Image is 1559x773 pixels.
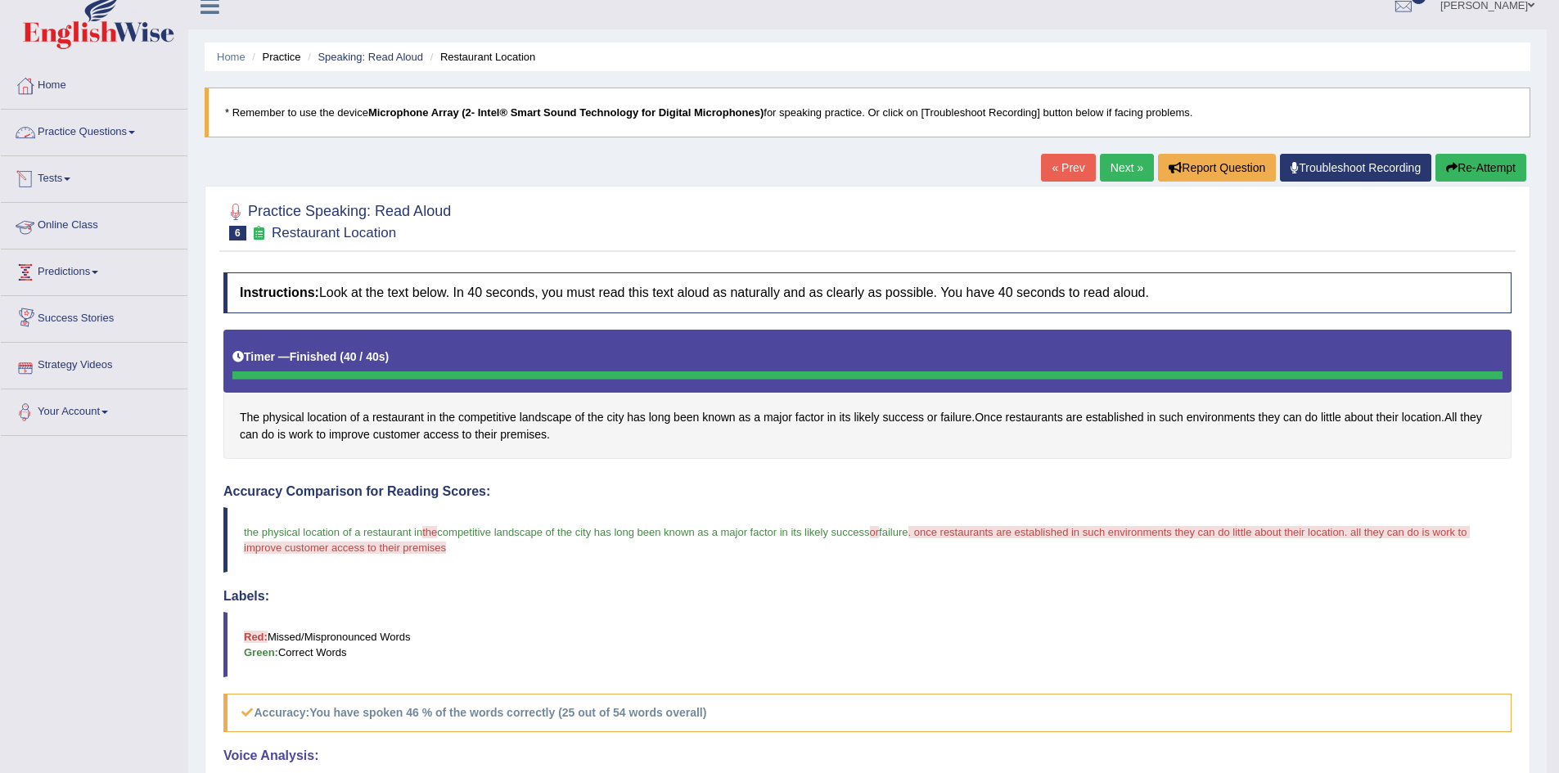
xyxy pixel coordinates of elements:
[1100,154,1154,182] a: Next »
[263,409,304,426] span: Click to see word definition
[870,526,880,538] span: or
[363,409,369,426] span: Click to see word definition
[574,409,584,426] span: Click to see word definition
[1345,409,1373,426] span: Click to see word definition
[217,51,246,63] a: Home
[372,409,424,426] span: Click to see word definition
[606,409,624,426] span: Click to see word definition
[1402,409,1441,426] span: Click to see word definition
[368,106,764,119] b: Microphone Array (2- Intel® Smart Sound Technology for Digital Microphones)
[1283,409,1302,426] span: Click to see word definition
[1187,409,1255,426] span: Click to see word definition
[350,409,360,426] span: Click to see word definition
[1460,409,1481,426] span: Click to see word definition
[927,409,937,426] span: Click to see word definition
[244,526,422,538] span: the physical location of a restaurant in
[1086,409,1144,426] span: Click to see word definition
[439,409,455,426] span: Click to see word definition
[427,409,436,426] span: Click to see word definition
[702,409,735,426] span: Click to see word definition
[975,409,1002,426] span: Click to see word definition
[1147,409,1156,426] span: Click to see word definition
[854,409,879,426] span: Click to see word definition
[1,249,187,290] a: Predictions
[423,426,459,443] span: Click to see word definition
[240,409,259,426] span: Click to see word definition
[1,389,187,430] a: Your Account
[329,426,370,443] span: Click to see word definition
[277,426,286,443] span: Click to see word definition
[223,612,1512,677] blockquote: Missed/Mispronounced Words Correct Words
[1435,154,1526,182] button: Re-Attempt
[1041,154,1095,182] a: « Prev
[1,203,187,244] a: Online Class
[426,49,536,65] li: Restaurant Location
[1,296,187,337] a: Success Stories
[223,484,1512,499] h4: Accuracy Comparison for Reading Scores:
[1158,154,1276,182] button: Report Question
[205,88,1530,137] blockquote: * Remember to use the device for speaking practice. Or click on [Troubleshoot Recording] button b...
[588,409,603,426] span: Click to see word definition
[500,426,547,443] span: Click to see word definition
[1,343,187,384] a: Strategy Videos
[879,526,908,538] span: failure
[1444,409,1458,426] span: Click to see word definition
[458,409,516,426] span: Click to see word definition
[827,409,836,426] span: Click to see word definition
[240,426,259,443] span: Click to see word definition
[1,156,187,197] a: Tests
[649,409,670,426] span: Click to see word definition
[1280,154,1431,182] a: Troubleshoot Recording
[316,426,326,443] span: Click to see word definition
[739,409,751,426] span: Click to see word definition
[223,589,1512,604] h4: Labels:
[795,409,824,426] span: Click to see word definition
[223,272,1512,313] h4: Look at the text below. In 40 seconds, you must read this text aloud as naturally and as clearly ...
[250,226,268,241] small: Exam occurring question
[1377,409,1399,426] span: Click to see word definition
[627,409,646,426] span: Click to see word definition
[373,426,421,443] span: Click to see word definition
[437,526,869,538] span: competitive landscape of the city has long been known as a major factor in its likely success
[318,51,423,63] a: Speaking: Read Aloud
[223,748,1512,763] h4: Voice Analysis:
[385,350,390,363] b: )
[223,330,1512,460] div: . . .
[1159,409,1183,426] span: Click to see word definition
[422,526,437,538] span: the
[520,409,572,426] span: Click to see word definition
[309,706,706,719] b: You have spoken 46 % of the words correctly (25 out of 54 words overall)
[882,409,924,426] span: Click to see word definition
[344,350,385,363] b: 40 / 40s
[764,409,792,426] span: Click to see word definition
[229,226,246,240] span: 6
[223,200,451,240] h2: Practice Speaking: Read Aloud
[248,49,300,65] li: Practice
[1,110,187,151] a: Practice Questions
[308,409,347,426] span: Click to see word definition
[290,350,337,363] b: Finished
[289,426,313,443] span: Click to see word definition
[240,285,319,299] b: Instructions:
[1,63,187,104] a: Home
[232,351,389,363] h5: Timer —
[754,409,760,426] span: Click to see word definition
[674,409,699,426] span: Click to see word definition
[223,694,1512,732] h5: Accuracy:
[1321,409,1341,426] span: Click to see word definition
[1259,409,1280,426] span: Click to see word definition
[244,646,278,658] b: Green:
[462,426,472,443] span: Click to see word definition
[475,426,497,443] span: Click to see word definition
[940,409,971,426] span: Click to see word definition
[1006,409,1063,426] span: Click to see word definition
[272,225,396,240] small: Restaurant Location
[244,631,268,643] b: Red:
[1304,409,1318,426] span: Click to see word definition
[340,350,344,363] b: (
[1066,409,1083,426] span: Click to see word definition
[839,409,850,426] span: Click to see word definition
[261,426,274,443] span: Click to see word definition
